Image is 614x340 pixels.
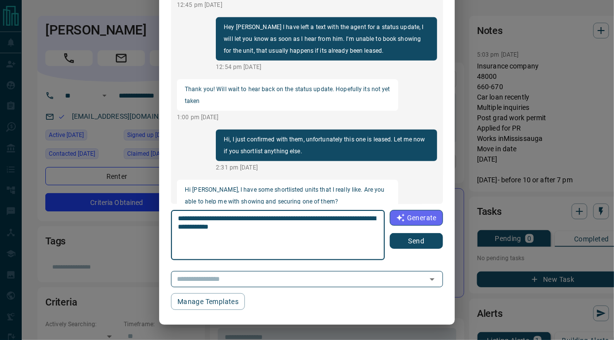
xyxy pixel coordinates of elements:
p: Thank you! Will wait to hear back on the status update. Hopefully its not yet taken [185,83,390,107]
button: Manage Templates [171,293,245,310]
p: 12:54 pm [DATE] [216,63,437,71]
p: 12:45 pm [DATE] [177,0,245,9]
p: Hi, I just confirmed with them, unfortunately this one is leased. Let me now if you shortlist any... [224,134,429,157]
p: 2:31 pm [DATE] [216,163,437,172]
p: Hi [PERSON_NAME], I have some shortlisted units that I really like. Are you able to help me with ... [185,184,390,207]
button: Open [425,272,439,286]
button: Generate [390,210,443,226]
button: Send [390,233,443,249]
p: 1:00 pm [DATE] [177,113,398,122]
p: Hey [PERSON_NAME] I have left a text with the agent for a status update, I will let you know as s... [224,21,429,57]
